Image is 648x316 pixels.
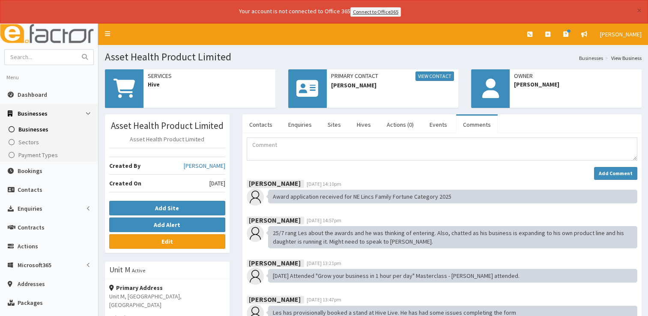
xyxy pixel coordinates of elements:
span: [DATE] 14:57pm [307,217,341,224]
p: Asset Health Product Limited [109,135,225,143]
a: [PERSON_NAME] [594,24,648,45]
a: Events [423,116,454,134]
span: Bookings [18,167,42,175]
span: Sectors [18,138,39,146]
div: Your account is not connected to Office 365 [69,7,570,17]
li: View Business [603,54,642,62]
span: [PERSON_NAME] [514,80,637,89]
b: [PERSON_NAME] [249,215,301,224]
strong: Primary Address [109,284,163,292]
span: Microsoft365 [18,261,51,269]
a: Actions (0) [380,116,421,134]
strong: Add Comment [599,170,633,176]
span: Actions [18,242,38,250]
b: [PERSON_NAME] [249,179,301,188]
textarea: Comment [247,137,637,161]
div: [DATE] Attended "Grow your business in 1 hour per day" Masterclass - [PERSON_NAME] attended. [268,269,637,283]
b: Edit [161,238,173,245]
span: [DATE] 13:47pm [307,296,341,303]
span: Addresses [18,280,45,288]
span: Payment Types [18,151,58,159]
div: Award application received for NE Lincs Family Fortune Category 2025 [268,190,637,203]
a: Edit [109,234,225,249]
button: × [637,6,642,15]
a: Connect to Office365 [350,7,401,17]
span: Contacts [18,186,42,194]
a: Sectors [2,136,98,149]
a: Businesses [2,123,98,136]
h3: Asset Health Product Limited [109,121,225,131]
button: Add Comment [594,167,637,180]
b: [PERSON_NAME] [249,295,301,303]
div: 25/7 rang Les about the awards and he was thinking of entering. Also, chatted as his business is ... [268,226,637,248]
a: Enquiries [281,116,319,134]
a: View Contact [415,72,454,81]
a: Sites [321,116,348,134]
button: Add Alert [109,218,225,232]
span: [DATE] [209,179,225,188]
span: Hive [148,80,271,89]
a: [PERSON_NAME] [184,161,225,170]
a: Businesses [579,54,603,62]
h1: Asset Health Product Limited [105,51,642,63]
span: Owner [514,72,637,80]
a: Payment Types [2,149,98,161]
a: Comments [456,116,498,134]
span: Services [148,72,271,80]
span: Contracts [18,224,45,231]
span: Dashboard [18,91,47,98]
span: Businesses [18,125,48,133]
input: Search... [5,50,77,65]
a: Hives [350,116,378,134]
span: [DATE] 14:10pm [307,181,341,187]
span: [PERSON_NAME] [600,30,642,38]
b: Add Site [155,204,179,212]
b: Created By [109,162,140,170]
a: Contacts [242,116,279,134]
span: Primary Contact [331,72,454,81]
span: Packages [18,299,43,307]
span: Businesses [18,110,48,117]
b: Add Alert [154,221,180,229]
small: Active [132,267,145,274]
p: Unit M, [GEOGRAPHIC_DATA], [GEOGRAPHIC_DATA] [109,292,225,309]
span: [PERSON_NAME] [331,81,454,89]
b: [PERSON_NAME] [249,258,301,267]
b: Created On [109,179,141,187]
span: Enquiries [18,205,42,212]
h3: Unit M [109,266,131,274]
span: [DATE] 13:21pm [307,260,341,266]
